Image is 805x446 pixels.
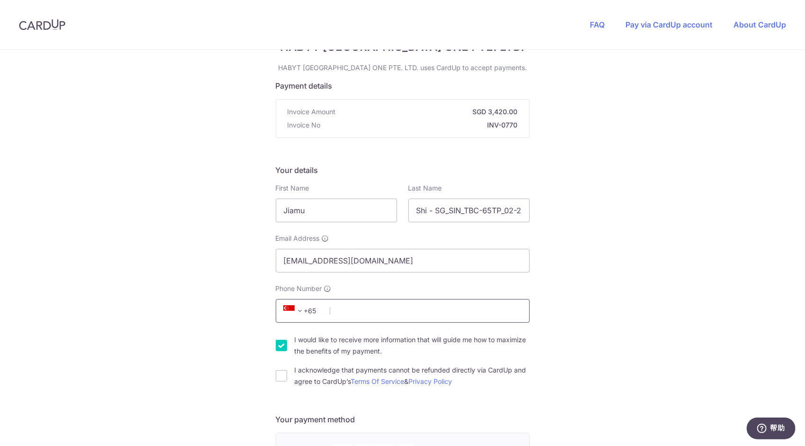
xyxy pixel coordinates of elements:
p: HABYT [GEOGRAPHIC_DATA] ONE PTE. LTD. uses CardUp to accept payments. [276,63,530,73]
span: Phone Number [276,284,322,293]
label: First Name [276,183,309,193]
h5: Your payment method [276,414,530,425]
a: Privacy Policy [409,377,452,385]
label: I would like to receive more information that will guide me how to maximize the benefits of my pa... [295,334,530,357]
h5: Your details [276,164,530,176]
h5: Payment details [276,80,530,91]
input: Email address [276,249,530,273]
a: About CardUp [733,20,786,29]
img: CardUp [19,19,65,30]
span: Invoice No [288,120,321,130]
label: Last Name [408,183,442,193]
a: Terms Of Service [351,377,405,385]
strong: SGD 3,420.00 [340,107,518,117]
iframe: 打开一个小组件，您可以在其中找到更多信息 [746,418,796,441]
span: Invoice Amount [288,107,336,117]
label: I acknowledge that payments cannot be refunded directly via CardUp and agree to CardUp’s & [295,364,530,387]
span: Email Address [276,234,320,243]
input: First name [276,199,397,222]
a: Pay via CardUp account [625,20,713,29]
strong: INV-0770 [325,120,518,130]
span: +65 [283,305,306,317]
input: Last name [408,199,530,222]
span: +65 [280,305,323,317]
a: FAQ [590,20,605,29]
